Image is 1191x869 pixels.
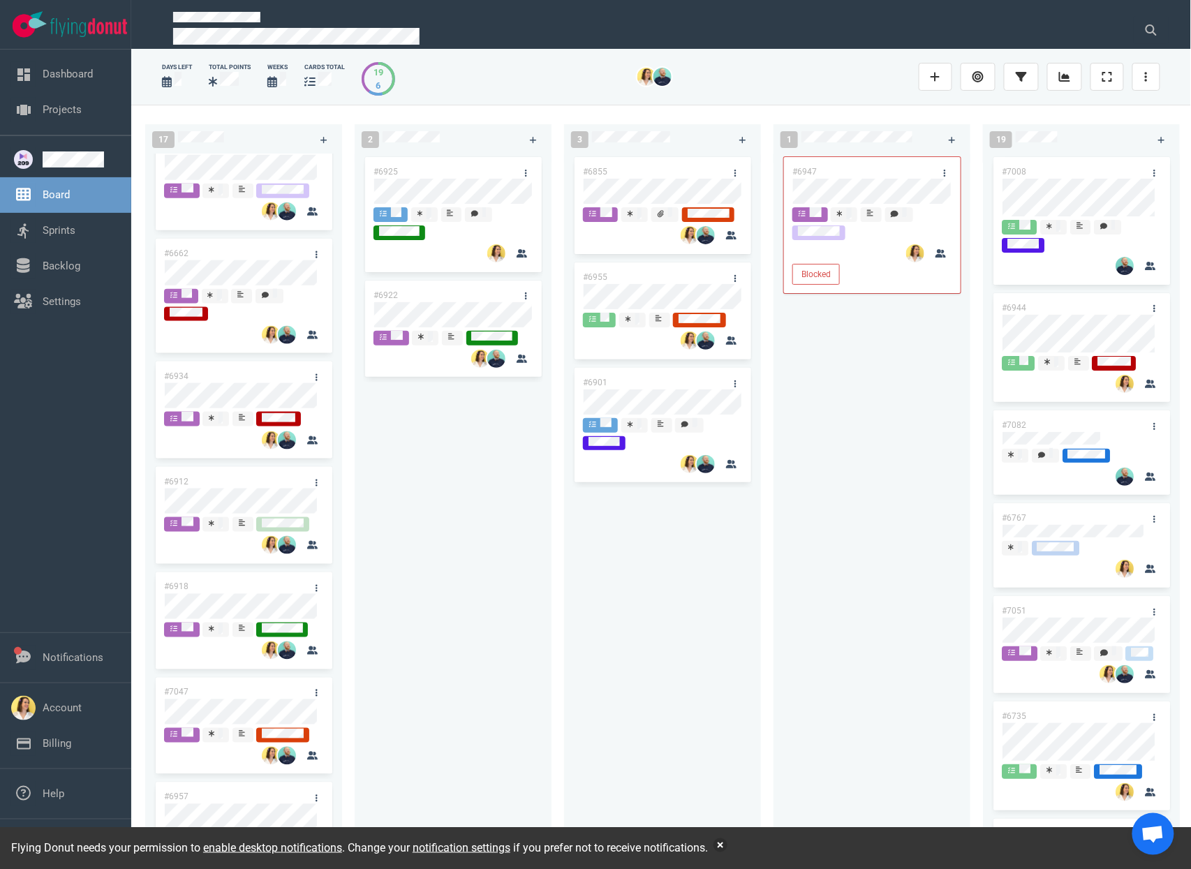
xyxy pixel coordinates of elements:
img: 26 [1116,783,1134,801]
a: #6735 [1002,711,1026,721]
span: 17 [152,131,175,148]
a: #6767 [1002,513,1026,523]
a: notification settings [413,841,510,854]
img: 26 [262,641,280,660]
img: 26 [487,350,505,368]
img: 26 [697,226,715,244]
img: 26 [262,431,280,450]
a: #6934 [164,371,188,381]
a: #6918 [164,582,188,592]
img: Flying Donut text logo [50,18,127,37]
img: 26 [697,332,715,350]
div: Total Points [209,63,251,72]
div: cards total [304,63,345,72]
a: #6912 [164,477,188,487]
img: 26 [1116,375,1134,393]
img: 26 [906,244,924,262]
img: 26 [1116,468,1134,486]
a: Billing [43,737,71,750]
img: 26 [681,455,699,473]
img: 26 [262,326,280,344]
a: #6957 [164,792,188,802]
a: #6901 [583,378,607,387]
img: 26 [262,202,280,221]
img: 26 [278,641,296,660]
a: #6944 [1002,303,1026,313]
a: Account [43,701,82,714]
a: #6922 [373,290,398,300]
a: #7047 [164,688,188,697]
div: Weeks [267,63,288,72]
a: Backlog [43,260,80,272]
img: 26 [278,536,296,554]
span: 2 [362,131,379,148]
img: 26 [487,244,505,262]
img: 26 [262,536,280,554]
a: #7082 [1002,420,1026,430]
a: Settings [43,295,81,308]
div: days left [162,63,192,72]
button: Blocked [792,264,840,285]
img: 26 [653,68,672,86]
img: 26 [681,332,699,350]
span: . Change your if you prefer not to receive notifications. [342,841,708,854]
span: 1 [781,131,798,148]
a: #6955 [583,272,607,282]
span: 19 [990,131,1012,148]
a: #6947 [792,167,817,177]
a: #6662 [164,248,188,258]
span: Flying Donut needs your permission to [11,841,342,854]
img: 26 [278,202,296,221]
div: 19 [373,66,383,79]
img: 26 [1116,560,1134,578]
a: enable desktop notifications [203,841,342,854]
img: 26 [471,350,489,368]
a: Projects [43,103,82,116]
img: 26 [1116,257,1134,275]
img: 26 [278,431,296,450]
img: 26 [278,747,296,765]
a: #7008 [1002,167,1026,177]
img: 26 [262,747,280,765]
a: #6855 [583,167,607,177]
span: 3 [571,131,589,148]
img: 26 [278,326,296,344]
a: Dashboard [43,68,93,80]
a: Board [43,188,70,201]
img: 26 [681,226,699,244]
div: Ouvrir le chat [1132,813,1174,855]
a: #6925 [373,167,398,177]
a: Notifications [43,651,103,664]
img: 26 [1116,665,1134,683]
a: #7051 [1002,606,1026,616]
img: 26 [637,68,656,86]
a: Sprints [43,224,75,237]
div: 6 [373,79,383,92]
img: 26 [697,455,715,473]
img: 26 [1100,665,1118,683]
a: Help [43,787,64,800]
